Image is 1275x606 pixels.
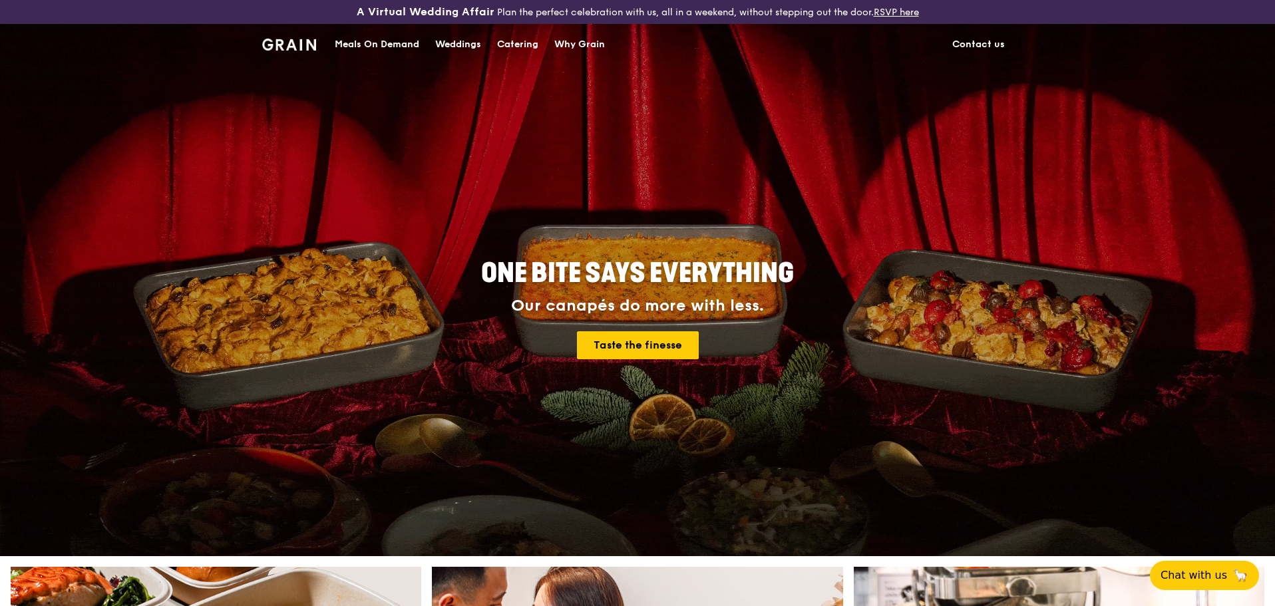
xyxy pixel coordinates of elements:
div: Catering [497,25,538,65]
button: Chat with us🦙 [1150,561,1259,590]
a: Weddings [427,25,489,65]
h3: A Virtual Wedding Affair [357,5,494,19]
a: Catering [489,25,546,65]
span: 🦙 [1232,567,1248,583]
div: Why Grain [554,25,605,65]
a: RSVP here [874,7,919,18]
div: Meals On Demand [335,25,419,65]
div: Plan the perfect celebration with us, all in a weekend, without stepping out the door. [254,5,1021,19]
div: Our canapés do more with less. [398,297,877,315]
img: Grain [262,39,316,51]
a: Why Grain [546,25,613,65]
div: Weddings [435,25,481,65]
span: Chat with us [1161,567,1227,583]
a: GrainGrain [262,23,316,63]
a: Contact us [944,25,1013,65]
a: Taste the finesse [577,331,699,359]
span: ONE BITE SAYS EVERYTHING [481,257,794,289]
